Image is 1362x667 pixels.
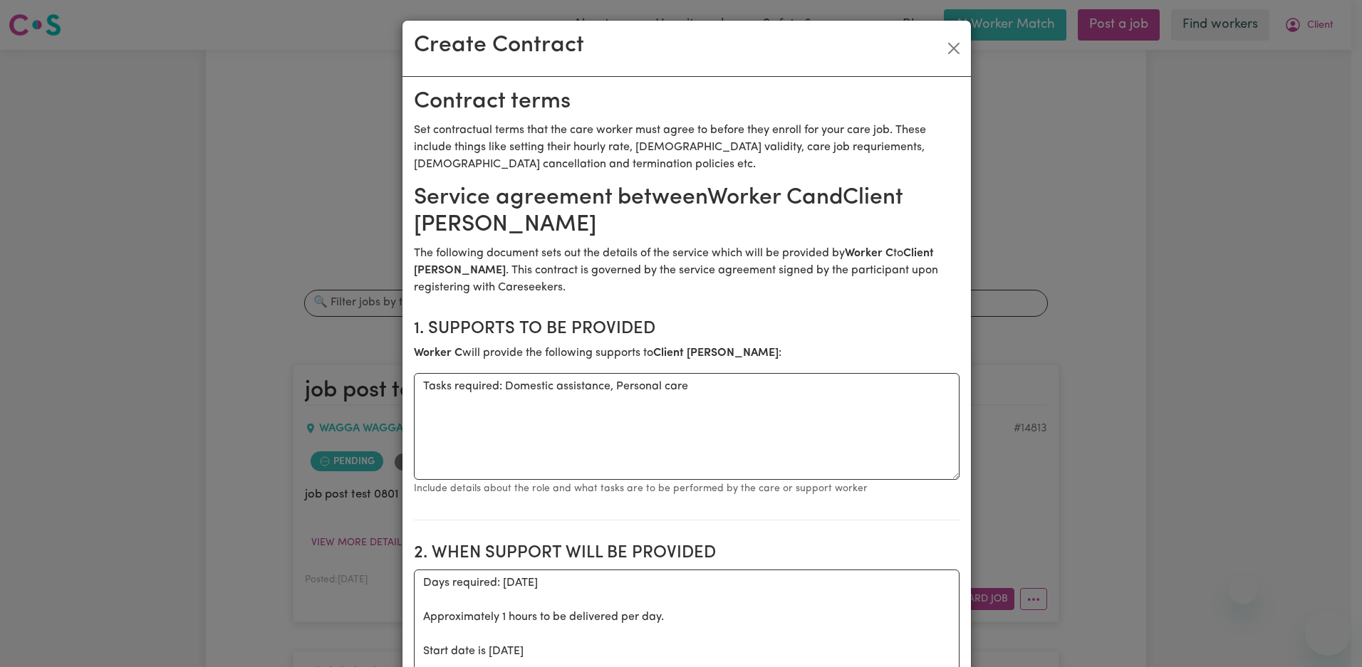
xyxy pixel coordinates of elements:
small: Include details about the role and what tasks are to be performed by the care or support worker [414,483,868,494]
h2: 2. When support will be provided [414,543,960,564]
h2: Service agreement between Worker C and Client [PERSON_NAME] [414,184,960,239]
b: Client [PERSON_NAME] [414,248,934,276]
b: Worker C [845,248,893,259]
b: Worker C [414,347,462,359]
p: The following document sets out the details of the service which will be provided by to . This co... [414,245,960,296]
button: Close [942,37,965,60]
textarea: Tasks required: Domestic assistance, Personal care [414,373,960,480]
b: Client [PERSON_NAME] [653,347,779,359]
iframe: Button to launch messaging window [1305,610,1351,656]
p: will provide the following supports to : [414,345,960,362]
p: Set contractual terms that the care worker must agree to before they enroll for your care job. Th... [414,122,960,173]
h2: Contract terms [414,88,960,115]
h2: 1. Supports to be provided [414,319,960,340]
iframe: Close message [1229,576,1257,604]
h2: Create Contract [414,32,584,59]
